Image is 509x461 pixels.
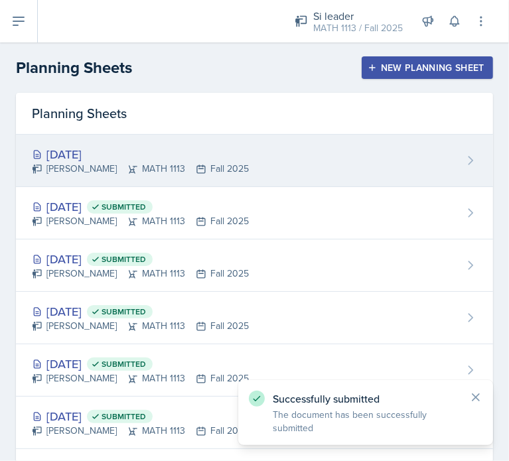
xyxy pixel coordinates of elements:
[362,56,493,79] button: New Planning Sheet
[16,344,493,397] a: [DATE] Submitted [PERSON_NAME]MATH 1113Fall 2025
[16,292,493,344] a: [DATE] Submitted [PERSON_NAME]MATH 1113Fall 2025
[273,392,459,405] p: Successfully submitted
[313,21,403,35] div: MATH 1113 / Fall 2025
[32,162,249,176] div: [PERSON_NAME] MATH 1113 Fall 2025
[102,202,146,212] span: Submitted
[32,407,249,425] div: [DATE]
[16,239,493,292] a: [DATE] Submitted [PERSON_NAME]MATH 1113Fall 2025
[32,250,249,268] div: [DATE]
[102,359,146,369] span: Submitted
[313,8,403,24] div: Si leader
[16,135,493,187] a: [DATE] [PERSON_NAME]MATH 1113Fall 2025
[32,214,249,228] div: [PERSON_NAME] MATH 1113 Fall 2025
[16,187,493,239] a: [DATE] Submitted [PERSON_NAME]MATH 1113Fall 2025
[32,319,249,333] div: [PERSON_NAME] MATH 1113 Fall 2025
[102,306,146,317] span: Submitted
[32,267,249,281] div: [PERSON_NAME] MATH 1113 Fall 2025
[32,355,249,373] div: [DATE]
[273,408,459,434] p: The document has been successfully submitted
[32,198,249,216] div: [DATE]
[32,145,249,163] div: [DATE]
[102,411,146,422] span: Submitted
[32,424,249,438] div: [PERSON_NAME] MATH 1113 Fall 2025
[16,56,132,80] h2: Planning Sheets
[16,93,493,135] div: Planning Sheets
[32,371,249,385] div: [PERSON_NAME] MATH 1113 Fall 2025
[102,254,146,265] span: Submitted
[32,302,249,320] div: [DATE]
[16,397,493,449] a: [DATE] Submitted [PERSON_NAME]MATH 1113Fall 2025
[370,62,484,73] div: New Planning Sheet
